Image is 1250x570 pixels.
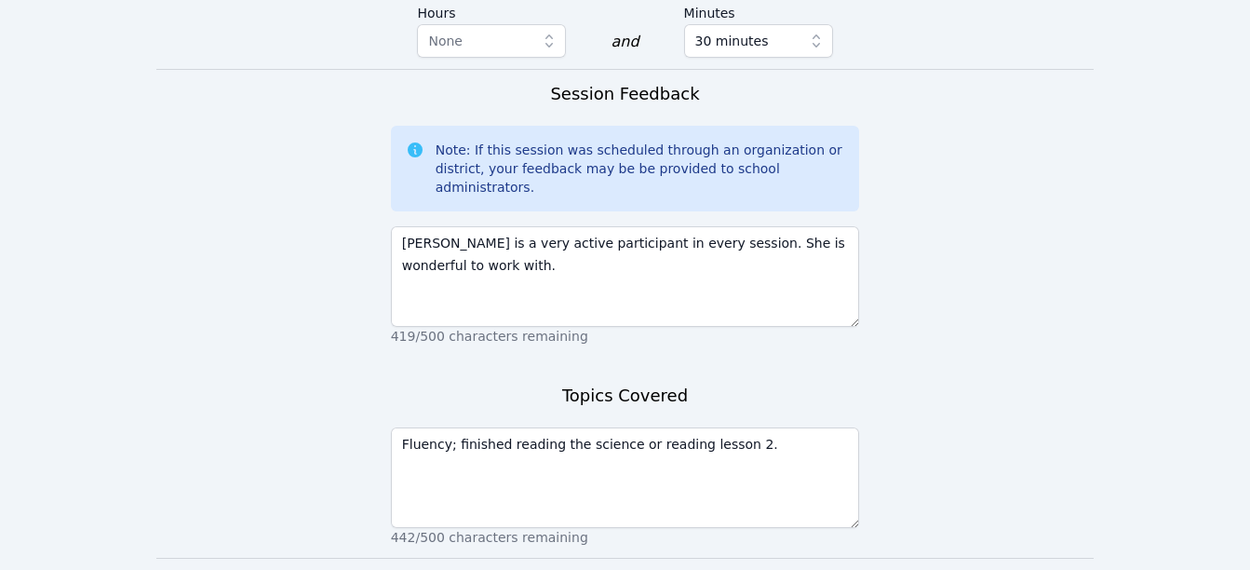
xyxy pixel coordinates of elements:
[695,30,769,52] span: 30 minutes
[428,34,463,48] span: None
[391,528,860,547] p: 442/500 characters remaining
[550,81,699,107] h3: Session Feedback
[611,31,638,53] div: and
[684,24,833,58] button: 30 minutes
[562,383,688,409] h3: Topics Covered
[391,226,860,327] textarea: [PERSON_NAME] is a very active participant in every session. She is wonderful to work with.
[391,427,860,528] textarea: Fluency; finished reading the science or reading lesson 2.
[391,327,860,346] p: 419/500 characters remaining
[417,24,566,58] button: None
[436,141,845,197] div: Note: If this session was scheduled through an organization or district, your feedback may be be ...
